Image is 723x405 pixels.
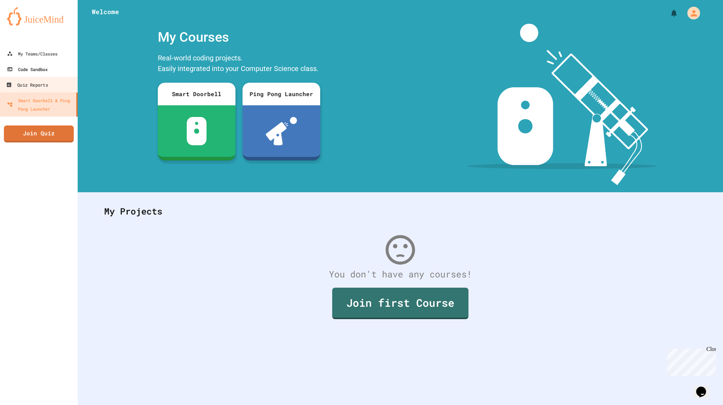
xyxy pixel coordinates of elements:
[97,198,704,225] div: My Projects
[6,81,48,89] div: Quiz Reports
[97,268,704,281] div: You don't have any courses!
[154,24,324,51] div: My Courses
[4,125,74,142] a: Join Quiz
[187,117,207,145] img: sdb-white.svg
[7,7,71,25] img: logo-orange.svg
[7,49,58,58] div: My Teams/Classes
[680,5,702,21] div: My Account
[664,346,716,376] iframe: chat widget
[3,3,49,45] div: Chat with us now!Close
[7,65,48,74] div: Code Sandbox
[467,24,656,185] img: banner-image-my-projects.png
[266,117,297,145] img: ppl-with-ball.png
[158,83,235,105] div: Smart Doorbell
[243,83,320,105] div: Ping Pong Launcher
[657,7,680,19] div: My Notifications
[332,288,468,319] a: Join first Course
[154,51,324,77] div: Real-world coding projects. Easily integrated into your Computer Science class.
[7,96,73,113] div: Smart Doorbell & Ping Pong Launcher
[693,377,716,398] iframe: chat widget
